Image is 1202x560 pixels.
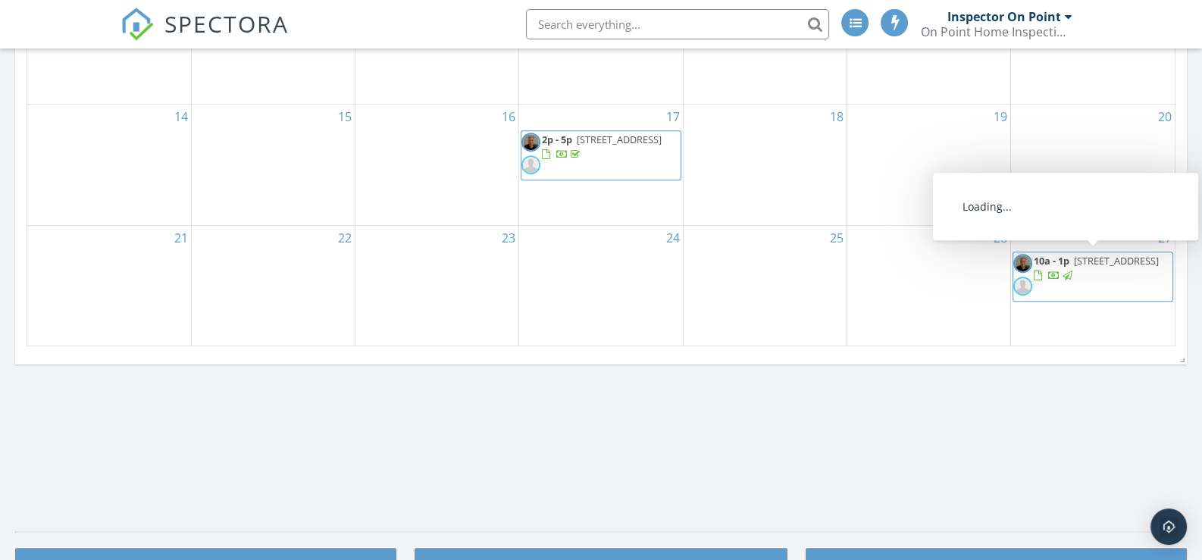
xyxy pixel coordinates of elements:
[335,105,355,129] a: Go to September 15, 2025
[577,133,662,146] span: [STREET_ADDRESS]
[519,225,683,346] td: Go to September 24, 2025
[827,105,847,129] a: Go to September 18, 2025
[355,104,519,225] td: Go to September 16, 2025
[1150,508,1187,545] div: Open Intercom Messenger
[27,225,191,346] td: Go to September 21, 2025
[121,8,154,41] img: The Best Home Inspection Software - Spectora
[847,225,1010,346] td: Go to September 26, 2025
[355,225,519,346] td: Go to September 23, 2025
[991,226,1010,250] a: Go to September 26, 2025
[191,104,355,225] td: Go to September 15, 2025
[519,104,683,225] td: Go to September 17, 2025
[526,9,829,39] input: Search everything...
[171,105,191,129] a: Go to September 14, 2025
[1013,254,1032,273] img: robert_rainone.jpg
[171,226,191,250] a: Go to September 21, 2025
[499,105,518,129] a: Go to September 16, 2025
[1013,277,1032,296] img: default-user-f0147aede5fd5fa78ca7ade42f37bd4542148d508eef1c3d3ea960f66861d68b.jpg
[542,133,662,161] a: 2p - 5p [STREET_ADDRESS]
[663,226,683,250] a: Go to September 24, 2025
[947,9,1060,24] div: Inspector On Point
[335,226,355,250] a: Go to September 22, 2025
[1034,254,1159,282] a: 10a - 1p [STREET_ADDRESS]
[521,155,540,174] img: default-user-f0147aede5fd5fa78ca7ade42f37bd4542148d508eef1c3d3ea960f66861d68b.jpg
[521,130,681,180] a: 2p - 5p [STREET_ADDRESS]
[991,105,1010,129] a: Go to September 19, 2025
[827,226,847,250] a: Go to September 25, 2025
[1011,104,1175,225] td: Go to September 20, 2025
[121,20,289,52] a: SPECTORA
[521,133,540,152] img: robert_rainone.jpg
[847,104,1010,225] td: Go to September 19, 2025
[499,226,518,250] a: Go to September 23, 2025
[663,105,683,129] a: Go to September 17, 2025
[1074,254,1159,267] span: [STREET_ADDRESS]
[164,8,289,39] span: SPECTORA
[1034,254,1069,267] span: 10a - 1p
[683,104,847,225] td: Go to September 18, 2025
[920,24,1072,39] div: On Point Home Inspections LLC
[542,133,572,146] span: 2p - 5p
[1011,225,1175,346] td: Go to September 27, 2025
[27,104,191,225] td: Go to September 14, 2025
[683,225,847,346] td: Go to September 25, 2025
[191,225,355,346] td: Go to September 22, 2025
[1155,105,1175,129] a: Go to September 20, 2025
[1013,252,1173,302] a: 10a - 1p [STREET_ADDRESS]
[1155,226,1175,250] a: Go to September 27, 2025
